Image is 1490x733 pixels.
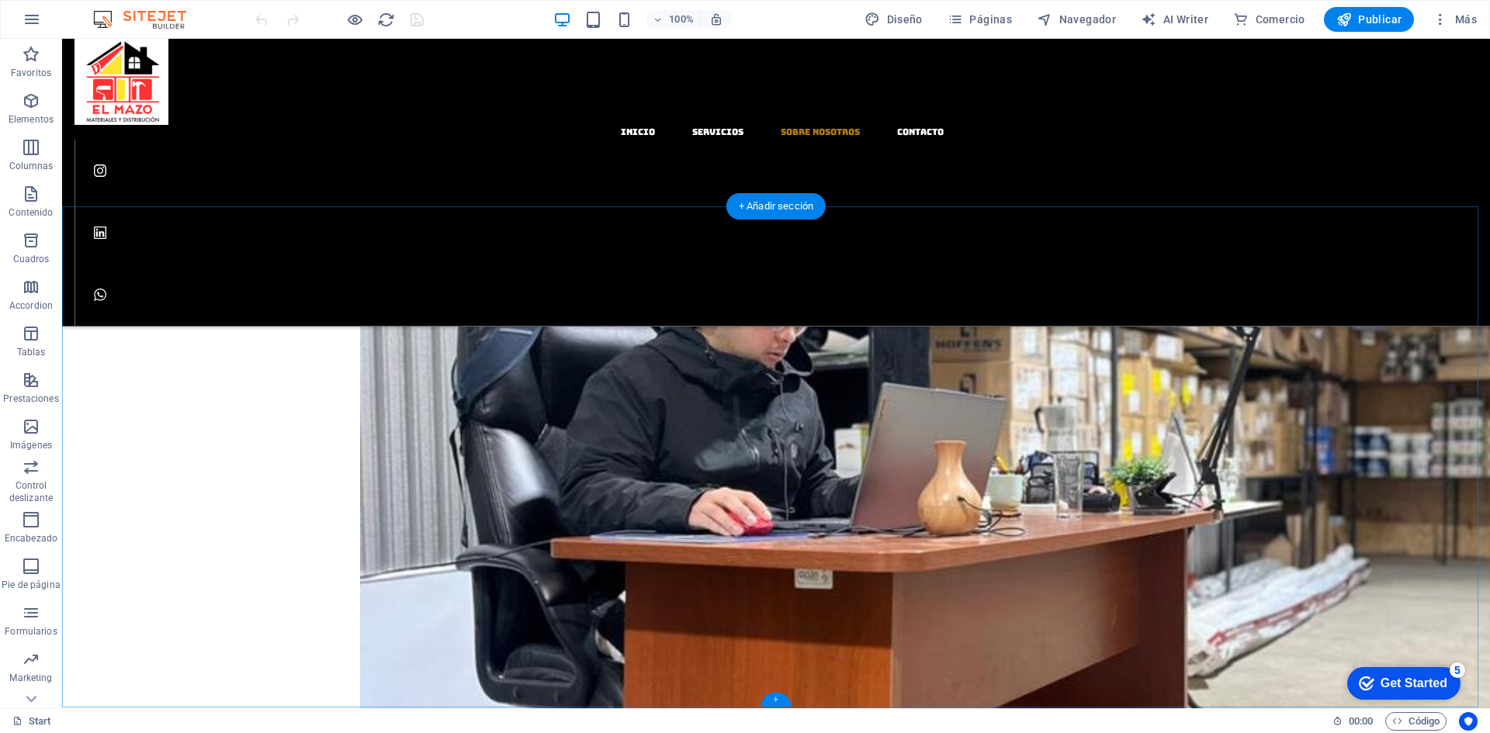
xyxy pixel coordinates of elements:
[669,10,694,29] h6: 100%
[1385,712,1447,731] button: Código
[9,113,54,126] p: Elementos
[1227,7,1312,32] button: Comercio
[1037,12,1116,27] span: Navegador
[5,532,57,545] p: Encabezado
[115,3,130,19] div: 5
[1433,12,1477,27] span: Más
[865,12,923,27] span: Diseño
[1426,7,1483,32] button: Más
[1233,12,1305,27] span: Comercio
[1349,712,1373,731] span: 00 00
[5,625,57,638] p: Formularios
[1332,712,1374,731] h6: Tiempo de la sesión
[2,579,60,591] p: Pie de página
[12,8,126,40] div: Get Started 5 items remaining, 0% complete
[1031,7,1122,32] button: Navegador
[761,693,791,707] div: +
[1459,712,1478,731] button: Usercentrics
[948,12,1012,27] span: Páginas
[89,10,206,29] img: Editor Logo
[9,206,53,219] p: Contenido
[9,672,52,684] p: Marketing
[1360,715,1362,727] span: :
[9,160,54,172] p: Columnas
[376,10,395,29] button: reload
[1135,7,1215,32] button: AI Writer
[726,193,826,220] div: + Añadir sección
[12,712,51,731] a: Haz clic para cancelar la selección y doble clic para abrir páginas
[858,7,929,32] button: Diseño
[941,7,1018,32] button: Páginas
[1324,7,1415,32] button: Publicar
[3,392,58,405] p: Prestaciones
[9,299,53,312] p: Accordion
[10,439,52,451] p: Imágenes
[17,346,46,358] p: Tablas
[1392,712,1440,731] span: Código
[377,11,395,29] i: Volver a cargar página
[858,7,929,32] div: Diseño (Ctrl+Alt+Y)
[1336,12,1402,27] span: Publicar
[345,10,364,29] button: Haz clic para salir del modo de previsualización y seguir editando
[646,10,701,29] button: 100%
[11,67,51,79] p: Favoritos
[13,253,50,265] p: Cuadros
[1141,12,1208,27] span: AI Writer
[709,12,723,26] i: Al redimensionar, ajustar el nivel de zoom automáticamente para ajustarse al dispositivo elegido.
[46,17,113,31] div: Get Started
